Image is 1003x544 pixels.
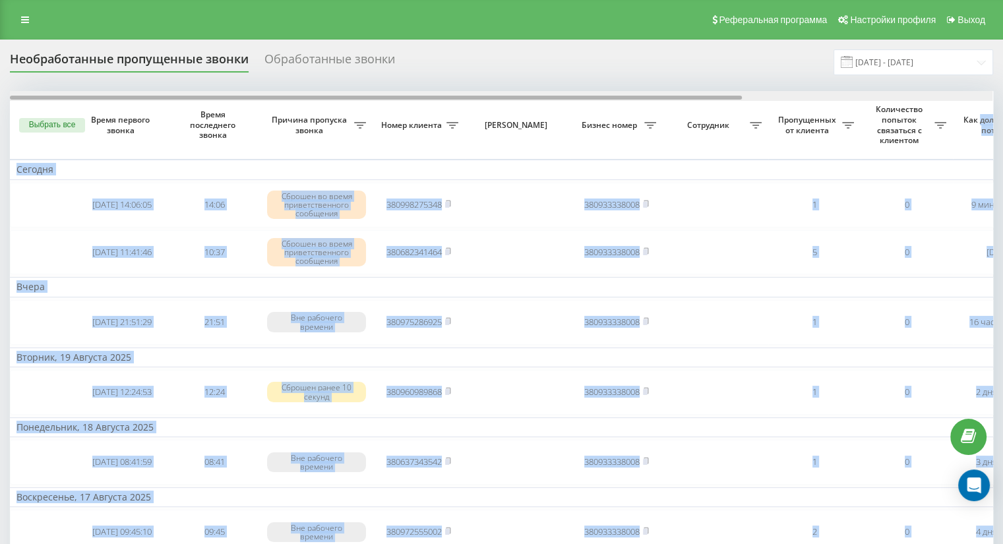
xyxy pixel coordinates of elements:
td: 08:41 [168,440,260,485]
td: [DATE] 11:41:46 [76,230,168,275]
div: Сброшен во время приветственного сообщения [267,238,366,267]
div: Необработанные пропущенные звонки [10,52,249,73]
span: Номер клиента [379,120,446,131]
div: Open Intercom Messenger [958,469,990,501]
td: 14:06 [168,183,260,227]
td: [DATE] 08:41:59 [76,440,168,485]
span: Причина пропуска звонка [267,115,354,135]
span: Реферальная программа [719,15,827,25]
a: 380933338008 [584,246,640,258]
span: Бизнес номер [577,120,644,131]
a: 380998275348 [386,198,442,210]
td: 21:51 [168,300,260,345]
td: 1 [768,370,861,415]
a: 380933338008 [584,526,640,537]
div: Вне рабочего времени [267,312,366,332]
span: Выход [957,15,985,25]
span: Настройки профиля [850,15,936,25]
td: 5 [768,230,861,275]
td: 0 [861,183,953,227]
td: 1 [768,300,861,345]
a: 380933338008 [584,386,640,398]
td: 12:24 [168,370,260,415]
a: 380960989868 [386,386,442,398]
button: Выбрать все [19,118,85,133]
span: Время последнего звонка [179,109,250,140]
span: Количество попыток связаться с клиентом [867,104,934,145]
td: 0 [861,370,953,415]
div: Сброшен ранее 10 секунд [267,382,366,402]
td: 0 [861,300,953,345]
span: Пропущенных от клиента [775,115,842,135]
td: [DATE] 14:06:05 [76,183,168,227]
span: Время первого звонка [86,115,158,135]
span: [PERSON_NAME] [476,120,559,131]
div: Обработанные звонки [264,52,395,73]
div: Вне рабочего времени [267,522,366,542]
div: Вне рабочего времени [267,452,366,472]
a: 380975286925 [386,316,442,328]
td: 1 [768,440,861,485]
a: 380682341464 [386,246,442,258]
td: 0 [861,230,953,275]
a: 380933338008 [584,456,640,468]
a: 380933338008 [584,198,640,210]
a: 380637343542 [386,456,442,468]
td: [DATE] 21:51:29 [76,300,168,345]
td: 0 [861,440,953,485]
td: 10:37 [168,230,260,275]
td: [DATE] 12:24:53 [76,370,168,415]
a: 380972555002 [386,526,442,537]
a: 380933338008 [584,316,640,328]
span: Сотрудник [669,120,750,131]
div: Сброшен во время приветственного сообщения [267,191,366,220]
td: 1 [768,183,861,227]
